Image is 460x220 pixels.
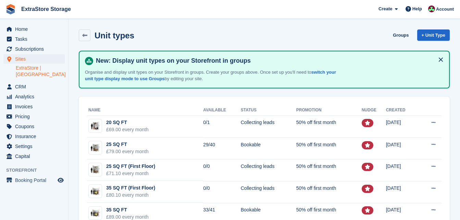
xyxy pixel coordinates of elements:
a: + Unit Type [417,29,450,41]
a: ExtraStore Storage [18,3,74,15]
td: 0/1 [203,115,241,137]
td: 50% off first month [296,181,362,203]
span: Create [378,5,392,12]
div: £80.10 every month [106,192,155,199]
span: Pricing [15,112,56,121]
td: 0/0 [203,181,241,203]
span: Insurance [15,132,56,141]
a: menu [3,34,65,44]
span: Account [436,6,454,13]
a: menu [3,122,65,131]
div: 35 SQ FT (First Floor) [106,184,155,192]
a: menu [3,44,65,54]
p: Organise and display unit types on your Storefront in groups. Create your groups above. Once set ... [85,69,342,82]
div: £69.00 every month [106,126,149,133]
td: Collecting leads [241,115,296,137]
th: Available [203,105,241,116]
td: 50% off first month [296,137,362,159]
a: menu [3,112,65,121]
a: menu [3,132,65,141]
div: 25 SQ FT [106,141,149,148]
a: menu [3,92,65,101]
img: 35-sqft-unit.jpg [89,208,102,218]
img: 25-sqft-unit.jpg [89,143,102,153]
h4: New: Display unit types on your Storefront in groups [93,57,444,65]
img: Chelsea Parker [428,5,435,12]
a: ExtraStore | [GEOGRAPHIC_DATA] [16,65,65,78]
td: [DATE] [386,115,418,137]
div: 25 SQ FT (First Floor) [106,163,155,170]
span: Booking Portal [15,175,56,185]
span: Capital [15,151,56,161]
a: Preview store [57,176,65,184]
span: Help [412,5,422,12]
div: £79.00 every month [106,148,149,155]
td: 29/40 [203,137,241,159]
span: Coupons [15,122,56,131]
a: menu [3,142,65,151]
img: stora-icon-8386f47178a22dfd0bd8f6a31ec36ba5ce8667c1dd55bd0f319d3a0aa187defe.svg [5,4,16,14]
span: Sites [15,54,56,64]
div: 20 SQ FT [106,119,149,126]
a: menu [3,82,65,91]
span: Analytics [15,92,56,101]
td: Collecting leads [241,159,296,181]
a: menu [3,151,65,161]
td: Collecting leads [241,181,296,203]
th: Promotion [296,105,362,116]
td: [DATE] [386,137,418,159]
th: Status [241,105,296,116]
a: menu [3,54,65,64]
span: Tasks [15,34,56,44]
img: 25-sqft-unit.jpg [89,164,102,174]
td: 50% off first month [296,159,362,181]
a: menu [3,24,65,34]
div: 35 SQ FT [106,206,149,213]
th: Nudge [362,105,386,116]
span: Home [15,24,56,34]
a: menu [3,175,65,185]
th: Created [386,105,418,116]
img: 35-sqft-unit.jpg [89,186,102,196]
span: CRM [15,82,56,91]
td: Bookable [241,137,296,159]
span: Settings [15,142,56,151]
img: 20-sqft-unit.jpg [89,121,102,131]
h2: Unit types [95,31,134,40]
td: [DATE] [386,181,418,203]
span: Subscriptions [15,44,56,54]
span: Storefront [6,167,68,174]
a: Groups [390,29,411,41]
td: 50% off first month [296,115,362,137]
td: [DATE] [386,159,418,181]
a: menu [3,102,65,111]
th: Name [87,105,203,116]
span: Invoices [15,102,56,111]
div: £71.10 every month [106,170,155,177]
td: 0/0 [203,159,241,181]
